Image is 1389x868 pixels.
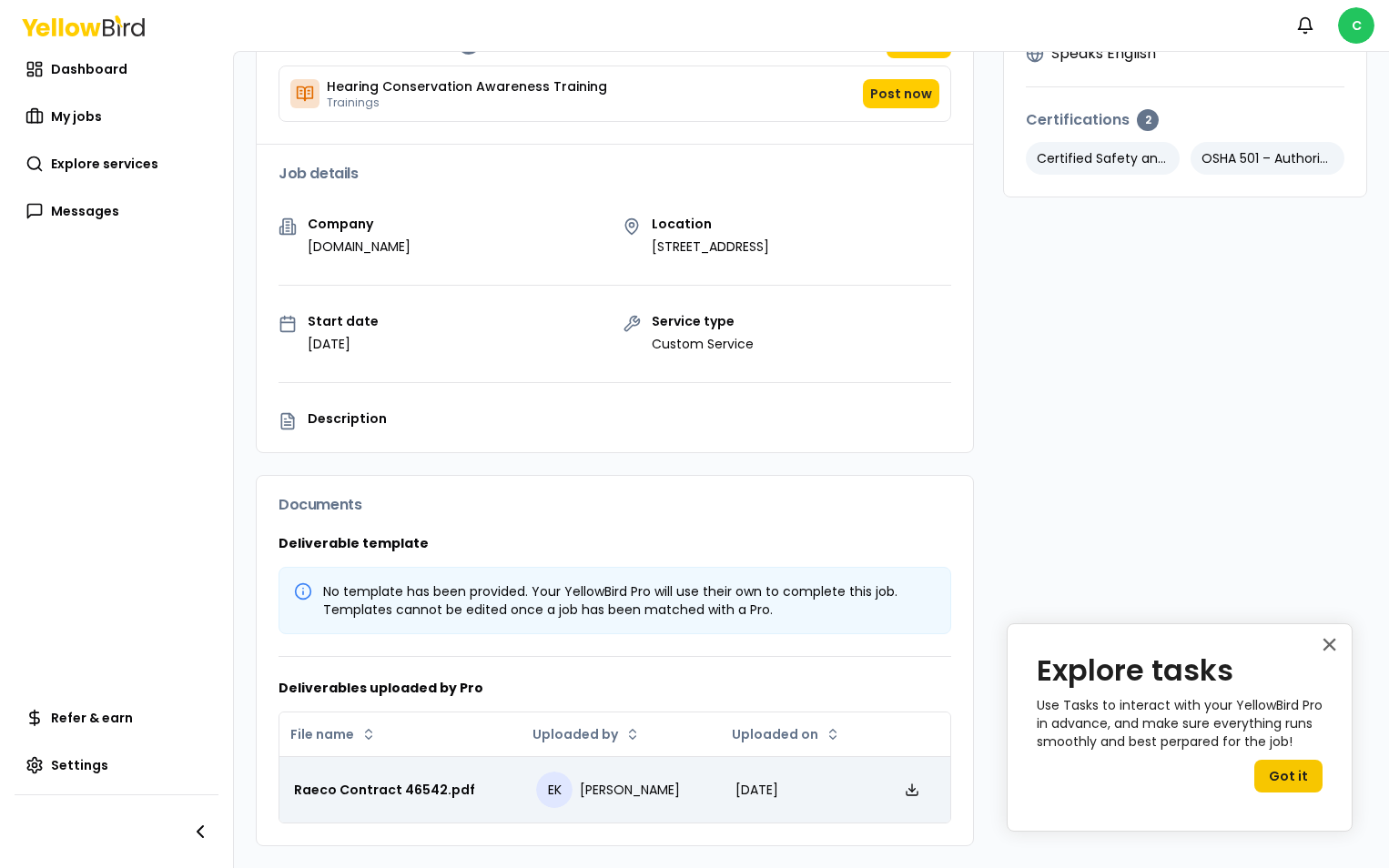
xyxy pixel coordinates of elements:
p: Start date [308,315,379,328]
span: EK [536,772,573,808]
button: Uploaded by [525,720,647,749]
span: Messages [51,202,119,220]
a: Settings [15,747,218,783]
h2: Explore tasks [1037,653,1323,688]
a: Refer & earn [15,700,218,736]
div: Raeco Contract 46542.pdf [294,781,507,799]
p: Location [652,217,769,230]
p: [DOMAIN_NAME] [308,237,411,256]
button: Uploaded on [725,720,847,749]
h3: Deliverable template [279,534,951,552]
span: Uploaded on [732,725,818,743]
h3: Job details [279,167,951,181]
p: [DATE] [308,335,379,353]
span: Refer & earn [51,709,133,727]
span: [PERSON_NAME] [580,781,680,799]
p: Custom Service [652,335,754,353]
span: Explore services [51,155,158,173]
p: Description [308,412,951,425]
p: Speaks English [1051,43,1156,65]
h4: Certifications [1026,109,1344,131]
span: File name [290,725,354,743]
a: Dashboard [15,51,218,87]
button: Got it [1254,760,1323,792]
p: [STREET_ADDRESS] [652,237,769,256]
div: 2 [1137,109,1159,131]
span: My jobs [51,107,102,126]
span: Dashboard [51,60,127,78]
span: Settings [51,756,108,774]
div: No template has been provided. Your YellowBird Pro will use their own to complete this job. Templ... [323,582,936,619]
button: Post now [863,79,939,108]
a: Messages [15,193,218,229]
h3: Deliverables uploaded by Pro [279,679,951,697]
button: Close [1321,630,1338,659]
span: Hearing Conservation Awareness Training [327,77,607,96]
p: Company [308,217,411,230]
button: File name [283,720,383,749]
a: Explore services [15,146,218,182]
a: My jobs [15,98,218,135]
span: Uploaded by [532,725,618,743]
p: Service type [652,315,754,328]
div: [DATE] [735,781,868,799]
p: OSHA 501 – Authorized Outreach Instructor for General Industry [1191,142,1344,175]
p: Certified Safety and Health Official (CSHO) for General Industry [1026,142,1180,175]
span: C [1338,7,1374,44]
p: Use Tasks to interact with your YellowBird Pro in advance, and make sure everything runs smoothly... [1037,697,1323,751]
span: Trainings [327,96,607,110]
span: Documents [279,494,361,515]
